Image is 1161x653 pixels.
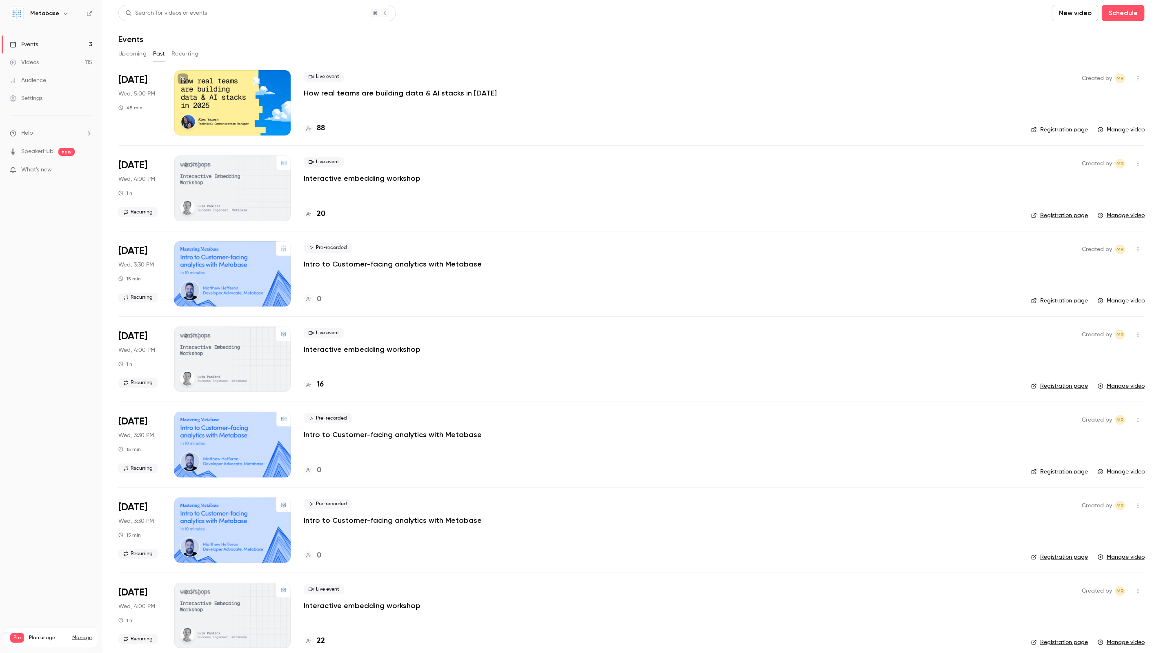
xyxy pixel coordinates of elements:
[1098,553,1145,561] a: Manage video
[118,104,142,111] div: 45 min
[304,413,352,423] span: Pre-recorded
[118,498,161,563] div: Sep 10 Wed, 3:30 PM (Europe/Lisbon)
[304,259,482,269] p: Intro to Customer-facing analytics with Metabase
[153,47,165,60] button: Past
[21,166,52,174] span: What's new
[1117,501,1124,511] span: MR
[304,123,325,134] a: 88
[1115,415,1125,425] span: Margaret Rimek
[118,70,161,135] div: Oct 1 Wed, 5:00 PM (Europe/Lisbon)
[118,346,155,354] span: Wed, 4:00 PM
[1115,501,1125,511] span: Margaret Rimek
[118,175,155,183] span: Wed, 4:00 PM
[1031,297,1088,305] a: Registration page
[118,415,147,428] span: [DATE]
[1031,638,1088,646] a: Registration page
[118,330,147,343] span: [DATE]
[1098,382,1145,390] a: Manage video
[304,550,321,561] a: 0
[1115,73,1125,83] span: Margaret Rimek
[304,465,321,476] a: 0
[304,379,324,390] a: 16
[82,167,92,174] iframe: Noticeable Trigger
[1031,553,1088,561] a: Registration page
[1098,638,1145,646] a: Manage video
[304,294,321,305] a: 0
[72,635,92,641] a: Manage
[118,583,161,648] div: Sep 3 Wed, 4:00 PM (Europe/Lisbon)
[10,58,39,67] div: Videos
[304,635,325,646] a: 22
[10,76,46,84] div: Audience
[118,602,155,611] span: Wed, 4:00 PM
[304,88,497,98] a: How real teams are building data & AI stacks in [DATE]
[317,123,325,134] h4: 88
[1117,73,1124,83] span: MR
[1082,244,1112,254] span: Created by
[1082,73,1112,83] span: Created by
[304,243,352,253] span: Pre-recorded
[118,261,154,269] span: Wed, 3:30 PM
[304,601,420,611] a: Interactive embedding workshop
[304,430,482,440] a: Intro to Customer-facing analytics with Metabase
[1117,415,1124,425] span: MR
[118,244,147,258] span: [DATE]
[118,155,161,221] div: Oct 1 Wed, 4:00 PM (Europe/Lisbon)
[304,515,482,525] a: Intro to Customer-facing analytics with Metabase
[1031,126,1088,134] a: Registration page
[1117,159,1124,169] span: MR
[1115,159,1125,169] span: Margaret Rimek
[118,532,141,538] div: 15 min
[118,549,158,559] span: Recurring
[1098,211,1145,220] a: Manage video
[118,293,158,302] span: Recurring
[118,501,147,514] span: [DATE]
[10,129,92,138] li: help-dropdown-opener
[21,129,33,138] span: Help
[1115,244,1125,254] span: Margaret Rimek
[1117,330,1124,340] span: MR
[118,378,158,388] span: Recurring
[10,40,38,49] div: Events
[1115,586,1125,596] span: Margaret Rimek
[125,9,207,18] div: Search for videos or events
[1098,468,1145,476] a: Manage video
[118,207,158,217] span: Recurring
[1082,159,1112,169] span: Created by
[118,190,132,196] div: 1 h
[118,517,154,525] span: Wed, 3:30 PM
[317,465,321,476] h4: 0
[1082,501,1112,511] span: Created by
[1115,330,1125,340] span: Margaret Rimek
[118,431,154,440] span: Wed, 3:30 PM
[1031,468,1088,476] a: Registration page
[317,550,321,561] h4: 0
[317,294,321,305] h4: 0
[118,275,141,282] div: 15 min
[304,344,420,354] p: Interactive embedding workshop
[118,634,158,644] span: Recurring
[1031,211,1088,220] a: Registration page
[304,173,420,183] a: Interactive embedding workshop
[1098,297,1145,305] a: Manage video
[304,157,344,167] span: Live event
[1082,415,1112,425] span: Created by
[1082,330,1112,340] span: Created by
[118,617,132,624] div: 1 h
[304,72,344,82] span: Live event
[317,635,325,646] h4: 22
[118,34,143,44] h1: Events
[118,412,161,477] div: Sep 17 Wed, 3:30 PM (Europe/Lisbon)
[317,209,325,220] h4: 20
[118,90,155,98] span: Wed, 5:00 PM
[118,464,158,473] span: Recurring
[118,159,147,172] span: [DATE]
[118,47,147,60] button: Upcoming
[304,328,344,338] span: Live event
[304,209,325,220] a: 20
[317,379,324,390] h4: 16
[1082,586,1112,596] span: Created by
